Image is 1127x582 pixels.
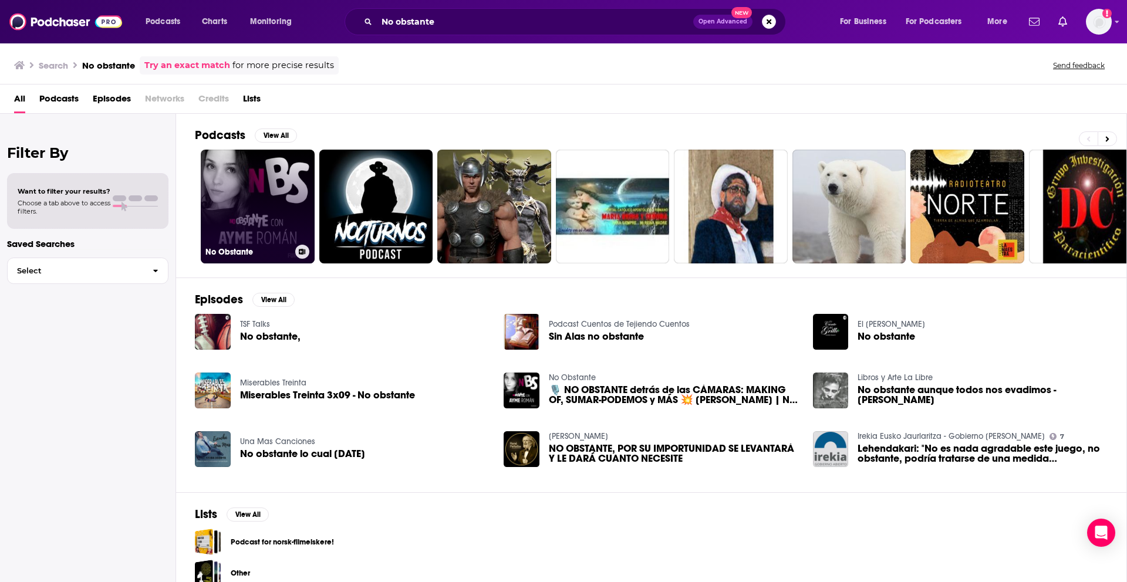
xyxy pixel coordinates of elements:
div: Search podcasts, credits, & more... [356,8,797,35]
a: No obstante lo cual 9-10-18 [195,431,231,467]
span: Miserables Treinta 3x09 - No obstante [240,390,415,400]
a: EpisodesView All [195,292,295,307]
span: For Podcasters [906,13,962,30]
a: Podcasts [39,89,79,113]
img: User Profile [1086,9,1112,35]
span: New [731,7,753,18]
a: Show notifications dropdown [1054,12,1072,32]
a: Charts [194,12,234,31]
button: View All [252,293,295,307]
img: Lehendakari: "No es nada agradable este juego, no obstante, podría tratarse de una medida consens... [813,431,849,467]
span: No obstante lo cual [DATE] [240,449,365,459]
button: open menu [242,12,307,31]
span: More [987,13,1007,30]
a: El canto del grillo [858,319,925,329]
a: No obstante, [240,331,301,341]
a: Lists [243,89,261,113]
span: Credits [198,89,229,113]
a: No obstante [858,331,915,341]
a: All [14,89,25,113]
span: Open Advanced [699,19,747,25]
a: Sin Alas no obstante [549,331,644,341]
img: Miserables Treinta 3x09 - No obstante [195,373,231,408]
p: Saved Searches [7,238,168,249]
img: 🎙️ NO OBSTANTE detrás de las CÁMARAS: MAKING OF, SUMAR-PODEMOS y MÁS 💥 AYME ROMÁN | No Obstante 2x00 [504,373,539,408]
img: No obstante, [195,314,231,350]
span: Select [8,267,143,275]
span: Networks [145,89,184,113]
span: Choose a tab above to access filters. [18,199,110,215]
a: Lehendakari: "No es nada agradable este juego, no obstante, podría tratarse de una medida consens... [858,444,1108,463]
a: Episodes [93,89,131,113]
a: Other [231,567,250,580]
a: Show notifications dropdown [1024,12,1044,32]
div: Open Intercom Messenger [1087,519,1115,547]
a: Podcast for norsk-filmelskere! [195,529,221,555]
svg: Add a profile image [1102,9,1112,18]
a: No Obstante [549,373,596,383]
span: 7 [1060,434,1064,439]
span: Monitoring [250,13,292,30]
span: For Business [840,13,886,30]
a: Podcast for norsk-filmelskere! [231,536,334,549]
span: Podcasts [146,13,180,30]
img: No obstante [813,314,849,350]
h3: Search [39,60,68,71]
a: Libros y Arte La Libre [858,373,933,383]
a: NO OBSTANTE, POR SU IMPORTUNIDAD SE LEVANTARÁ Y LE DARÁ CUANTO NECESITE [549,444,799,463]
span: 🎙️ NO OBSTANTE detrás de las CÁMARAS: MAKING OF, SUMAR-PODEMOS y MÁS 💥 [PERSON_NAME] | No Obstant... [549,385,799,405]
a: Try an exact match [144,59,230,72]
h3: No obstante [82,60,135,71]
h2: Episodes [195,292,243,307]
a: Podcast Cuentos de Tejiendo Cuentos [549,319,690,329]
img: NO OBSTANTE, POR SU IMPORTUNIDAD SE LEVANTARÁ Y LE DARÁ CUANTO NECESITE [504,431,539,467]
img: Sin Alas no obstante [504,314,539,350]
span: for more precise results [232,59,334,72]
a: PodcastsView All [195,128,297,143]
a: René Peñalba [549,431,608,441]
h2: Podcasts [195,128,245,143]
button: Select [7,258,168,284]
a: No obstante lo cual 9-10-18 [240,449,365,459]
a: No obstante aunque todos nos evadimos - Rainer María Rilke [858,385,1108,405]
button: open menu [832,12,901,31]
img: Podchaser - Follow, Share and Rate Podcasts [9,11,122,33]
a: Irekia Eusko Jaurlaritza - Gobierno Vasco [858,431,1045,441]
img: No obstante aunque todos nos evadimos - Rainer María Rilke [813,373,849,408]
button: Show profile menu [1086,9,1112,35]
h2: Lists [195,507,217,522]
span: Charts [202,13,227,30]
span: Want to filter your results? [18,187,110,195]
button: Send feedback [1050,60,1108,70]
span: Logged in as mamhal [1086,9,1112,35]
h3: No Obstante [205,247,291,257]
a: 7 [1050,433,1064,440]
button: open menu [137,12,195,31]
button: open menu [979,12,1022,31]
button: Open AdvancedNew [693,15,753,29]
a: ListsView All [195,507,269,522]
a: Una Mas Canciones [240,436,315,446]
button: View All [227,507,269,522]
a: TSF Talks [240,319,270,329]
a: 🎙️ NO OBSTANTE detrás de las CÁMARAS: MAKING OF, SUMAR-PODEMOS y MÁS 💥 AYME ROMÁN | No Obstante 2x00 [549,385,799,405]
a: Miserables Treinta [240,378,306,388]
